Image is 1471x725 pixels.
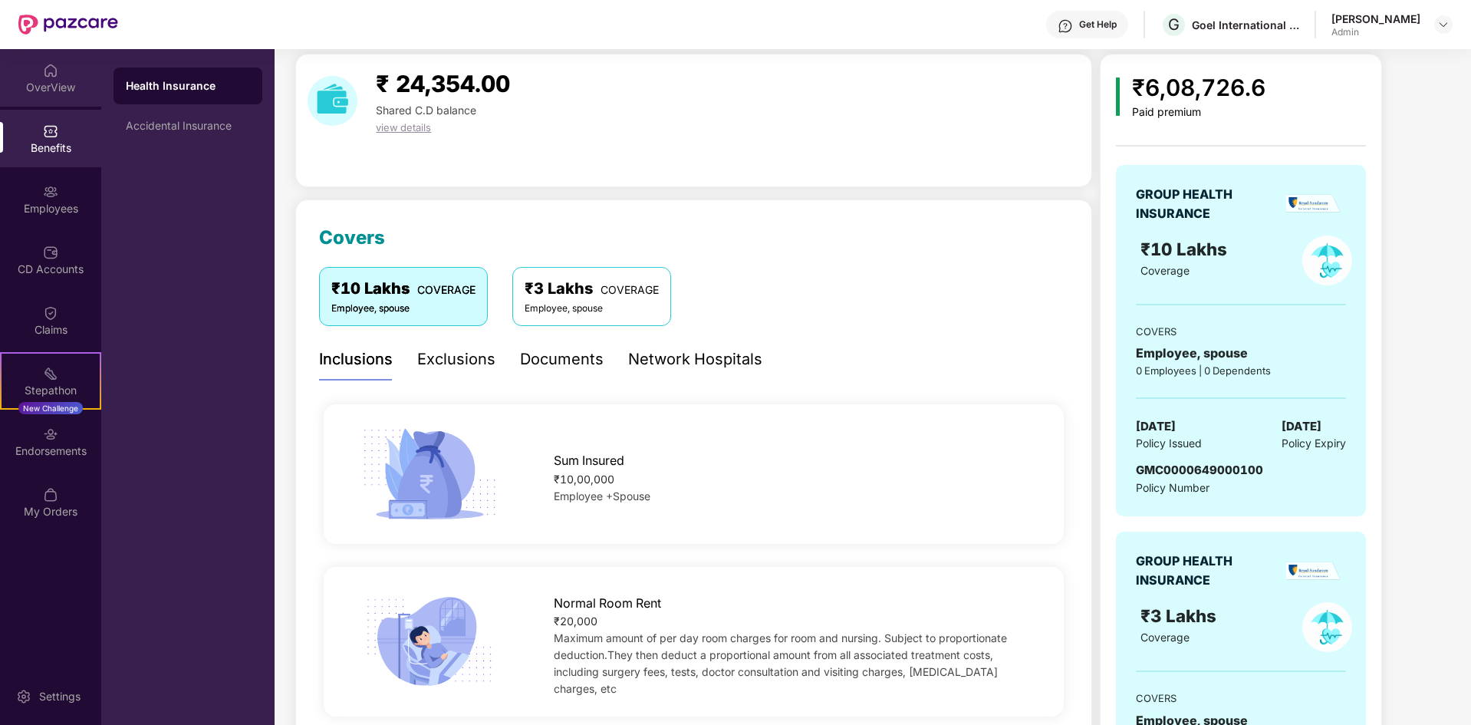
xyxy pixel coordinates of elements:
img: New Pazcare Logo [18,15,118,35]
img: icon [357,423,502,525]
span: Coverage [1140,631,1190,644]
img: svg+xml;base64,PHN2ZyB4bWxucz0iaHR0cDovL3d3dy53My5vcmcvMjAwMC9zdmciIHdpZHRoPSIyMSIgaGVpZ2h0PSIyMC... [43,366,58,381]
div: ₹10,00,000 [554,471,1031,488]
img: insurerLogo [1286,194,1341,213]
span: Maximum amount of per day room charges for room and nursing. Subject to proportionate deduction.T... [554,631,1007,695]
span: Covers [319,226,385,249]
div: [PERSON_NAME] [1331,12,1420,26]
div: ₹3 Lakhs [525,277,659,301]
div: Get Help [1079,18,1117,31]
div: Employee, spouse [1136,344,1346,363]
span: Policy Issued [1136,435,1202,452]
img: svg+xml;base64,PHN2ZyBpZD0iRW1wbG95ZWVzIiB4bWxucz0iaHR0cDovL3d3dy53My5vcmcvMjAwMC9zdmciIHdpZHRoPS... [43,184,58,199]
span: GMC0000649000100 [1136,463,1263,477]
img: svg+xml;base64,PHN2ZyBpZD0iTXlfT3JkZXJzIiBkYXRhLW5hbWU9Ik15IE9yZGVycyIgeG1sbnM9Imh0dHA6Ly93d3cudz... [43,487,58,503]
div: Employee, spouse [331,302,476,316]
div: Exclusions [417,348,495,371]
span: COVERAGE [417,283,476,296]
img: icon [357,592,502,693]
img: svg+xml;base64,PHN2ZyBpZD0iU2V0dGluZy0yMHgyMCIgeG1sbnM9Imh0dHA6Ly93d3cudzMub3JnLzIwMDAvc3ZnIiB3aW... [16,689,31,704]
img: svg+xml;base64,PHN2ZyBpZD0iRHJvcGRvd24tMzJ4MzIiIHhtbG5zPSJodHRwOi8vd3d3LnczLm9yZy8yMDAwL3N2ZyIgd2... [1437,18,1450,31]
img: svg+xml;base64,PHN2ZyBpZD0iQ0RfQWNjb3VudHMiIGRhdGEtbmFtZT0iQ0QgQWNjb3VudHMiIHhtbG5zPSJodHRwOi8vd3... [43,245,58,260]
img: svg+xml;base64,PHN2ZyBpZD0iQ2xhaW0iIHhtbG5zPSJodHRwOi8vd3d3LnczLm9yZy8yMDAwL3N2ZyIgd2lkdGg9IjIwIi... [43,305,58,321]
span: ₹10 Lakhs [1140,239,1232,259]
div: Accidental Insurance [126,120,250,132]
div: Inclusions [319,348,393,371]
div: ₹10 Lakhs [331,277,476,301]
span: [DATE] [1136,417,1176,436]
div: Admin [1331,26,1420,38]
img: insurerLogo [1286,562,1341,581]
span: Shared C.D balance [376,104,476,117]
img: icon [1116,77,1120,116]
div: Health Insurance [126,78,250,94]
div: Paid premium [1132,106,1265,119]
div: ₹6,08,726.6 [1132,70,1265,106]
div: GROUP HEALTH INSURANCE [1136,185,1270,223]
span: Policy Expiry [1282,435,1346,452]
div: Settings [35,689,85,704]
span: COVERAGE [601,283,659,296]
img: svg+xml;base64,PHN2ZyBpZD0iRW5kb3JzZW1lbnRzIiB4bWxucz0iaHR0cDovL3d3dy53My5vcmcvMjAwMC9zdmciIHdpZH... [43,427,58,442]
span: Policy Number [1136,481,1209,494]
div: ₹20,000 [554,613,1031,630]
span: Sum Insured [554,451,624,470]
span: Employee +Spouse [554,489,650,503]
span: ₹ 24,354.00 [376,70,510,97]
span: [DATE] [1282,417,1321,436]
div: Stepathon [2,383,100,398]
div: Network Hospitals [628,348,762,371]
div: GROUP HEALTH INSURANCE [1136,552,1270,590]
span: G [1168,15,1180,34]
div: Goel International Private Limited [1192,18,1299,32]
div: COVERS [1136,324,1346,339]
span: Normal Room Rent [554,594,661,613]
div: Employee, spouse [525,302,659,316]
span: ₹3 Lakhs [1140,605,1221,626]
img: download [308,76,357,126]
img: svg+xml;base64,PHN2ZyBpZD0iSGVscC0zMngzMiIgeG1sbnM9Imh0dHA6Ly93d3cudzMub3JnLzIwMDAvc3ZnIiB3aWR0aD... [1058,18,1073,34]
img: policyIcon [1302,602,1352,652]
img: svg+xml;base64,PHN2ZyBpZD0iSG9tZSIgeG1sbnM9Imh0dHA6Ly93d3cudzMub3JnLzIwMDAvc3ZnIiB3aWR0aD0iMjAiIG... [43,63,58,78]
div: New Challenge [18,402,83,414]
img: svg+xml;base64,PHN2ZyBpZD0iQmVuZWZpdHMiIHhtbG5zPSJodHRwOi8vd3d3LnczLm9yZy8yMDAwL3N2ZyIgd2lkdGg9Ij... [43,124,58,139]
span: view details [376,121,431,133]
img: policyIcon [1302,236,1352,285]
div: 0 Employees | 0 Dependents [1136,363,1346,378]
div: Documents [520,348,604,371]
span: Coverage [1140,264,1190,277]
div: COVERS [1136,690,1346,706]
